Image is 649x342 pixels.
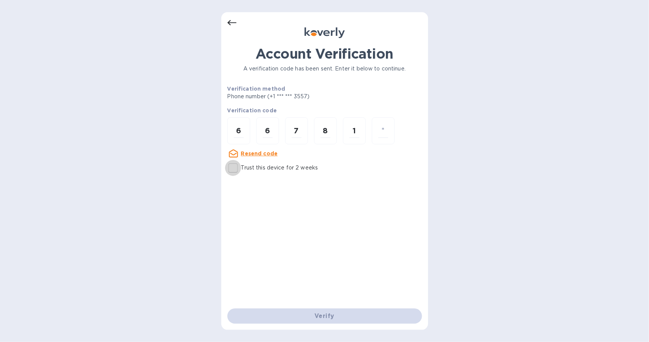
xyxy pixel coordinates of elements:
[227,107,422,114] p: Verification code
[241,164,318,172] p: Trust this device for 2 weeks
[227,93,368,101] p: Phone number (+1 *** *** 3557)
[227,86,286,92] b: Verification method
[227,46,422,62] h1: Account Verification
[227,65,422,73] p: A verification code has been sent. Enter it below to continue.
[241,150,278,157] u: Resend code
